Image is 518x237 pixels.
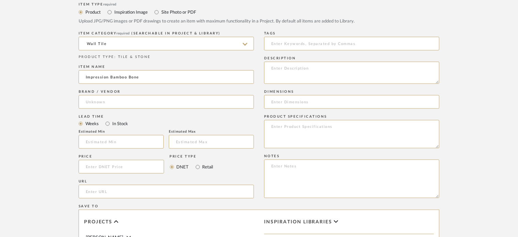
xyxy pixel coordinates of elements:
label: DNET [176,163,189,171]
mat-radio-group: Select item type [79,8,439,16]
span: required [103,3,117,6]
div: Price [79,154,164,159]
input: Estimated Min [79,135,164,149]
input: Enter Name [79,70,254,84]
span: Inspiration libraries [264,219,332,225]
div: Tags [264,31,439,35]
div: Brand / Vendor [79,90,254,94]
div: Price Type [170,154,213,159]
div: Estimated Min [79,130,164,134]
div: Notes [264,154,439,158]
span: : TILE & STONE [114,55,151,59]
mat-radio-group: Select item type [79,119,254,128]
div: Item name [79,65,254,69]
div: ITEM CATEGORY [79,31,254,35]
div: Item Type [79,2,439,6]
span: (Searchable in Project & Library) [132,32,221,35]
div: Product Specifications [264,115,439,119]
label: Site Photo or PDF [161,9,196,16]
div: Save To [79,204,439,208]
div: Upload JPG/PNG images or PDF drawings to create an item with maximum functionality in a Project. ... [79,18,439,25]
div: Dimensions [264,90,439,94]
label: In Stock [112,120,128,128]
label: Inspiration Image [114,9,148,16]
label: Weeks [85,120,99,128]
mat-radio-group: Select price type [170,160,213,174]
label: Retail [202,163,213,171]
div: Lead Time [79,115,254,119]
input: Type a category to search and select [79,37,254,50]
div: Estimated Max [169,130,254,134]
input: Enter Keywords, Separated by Commas [264,37,439,50]
label: Product [85,9,101,16]
input: Estimated Max [169,135,254,149]
input: Unknown [79,95,254,109]
span: Projects [84,219,112,225]
div: URL [79,179,254,183]
div: Description [264,56,439,60]
input: Enter DNET Price [79,160,164,174]
span: required [117,32,130,35]
input: Enter URL [79,185,254,198]
input: Enter Dimensions [264,95,439,109]
div: PRODUCT TYPE [79,55,254,60]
